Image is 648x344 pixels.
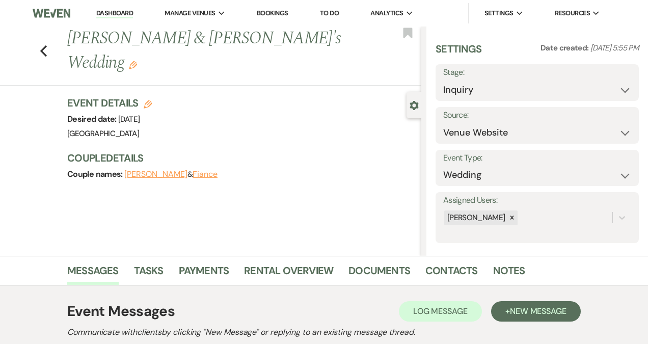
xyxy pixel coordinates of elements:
span: Desired date: [67,114,118,124]
label: Source: [443,108,631,123]
h3: Settings [436,42,482,64]
h1: [PERSON_NAME] & [PERSON_NAME]'s Wedding [67,27,346,75]
span: [GEOGRAPHIC_DATA] [67,128,139,139]
button: Fiance [193,170,218,178]
a: Messages [67,262,119,285]
button: Close lead details [410,100,419,110]
span: Analytics [370,8,403,18]
span: [DATE] [118,114,140,124]
img: Weven Logo [33,3,70,24]
label: Stage: [443,65,631,80]
h3: Couple Details [67,151,411,165]
h1: Event Messages [67,301,175,322]
a: Bookings [257,9,288,17]
a: Notes [493,262,525,285]
a: Rental Overview [244,262,333,285]
label: Assigned Users: [443,193,631,208]
a: Tasks [134,262,164,285]
span: [DATE] 5:55 PM [590,43,639,53]
a: Payments [179,262,229,285]
button: [PERSON_NAME] [124,170,187,178]
label: Event Type: [443,151,631,166]
h2: Communicate with clients by clicking "New Message" or replying to an existing message thread. [67,326,581,338]
span: Resources [555,8,590,18]
span: Date created: [541,43,590,53]
div: [PERSON_NAME] [444,210,507,225]
h3: Event Details [67,96,152,110]
button: Log Message [399,301,482,322]
span: Couple names: [67,169,124,179]
button: +New Message [491,301,581,322]
span: New Message [510,306,566,316]
a: Dashboard [96,9,133,18]
span: Log Message [413,306,468,316]
span: Manage Venues [165,8,215,18]
a: Contacts [425,262,478,285]
a: Documents [348,262,410,285]
span: & [124,169,218,179]
a: To Do [320,9,339,17]
span: Settings [484,8,514,18]
button: Edit [129,60,137,69]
